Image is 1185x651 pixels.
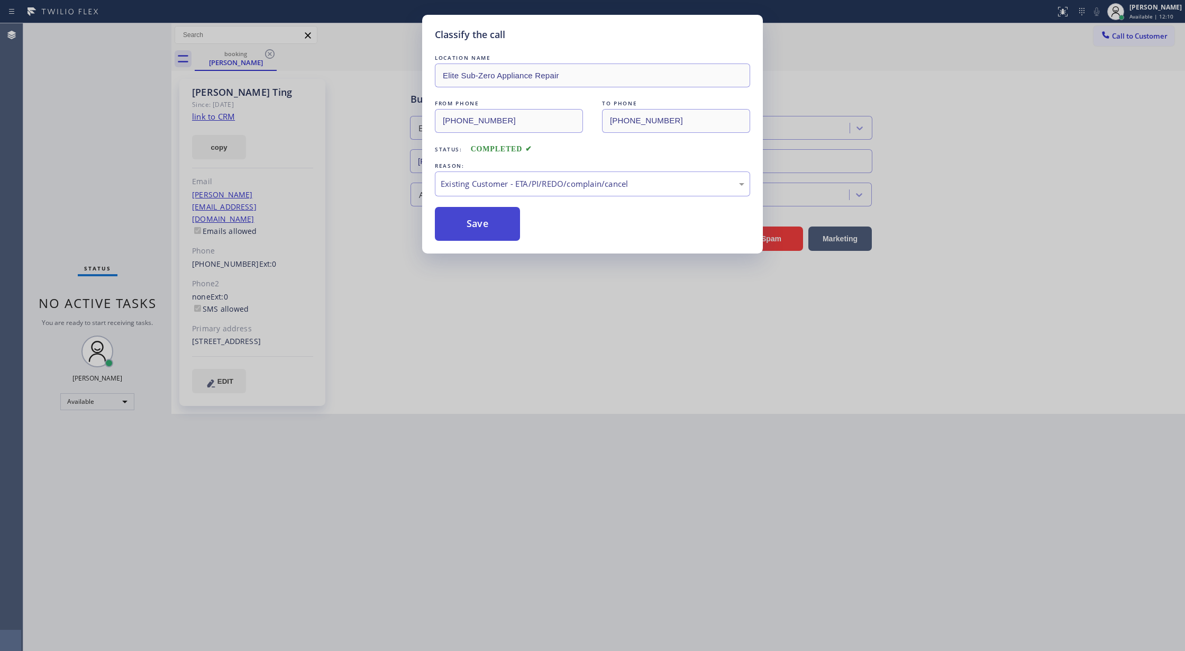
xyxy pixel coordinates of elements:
[435,98,583,109] div: FROM PHONE
[441,178,744,190] div: Existing Customer - ETA/PI/REDO/complain/cancel
[435,28,505,42] h5: Classify the call
[435,52,750,64] div: LOCATION NAME
[602,98,750,109] div: TO PHONE
[435,207,520,241] button: Save
[435,146,462,153] span: Status:
[471,145,532,153] span: COMPLETED
[435,109,583,133] input: From phone
[602,109,750,133] input: To phone
[435,160,750,171] div: REASON:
